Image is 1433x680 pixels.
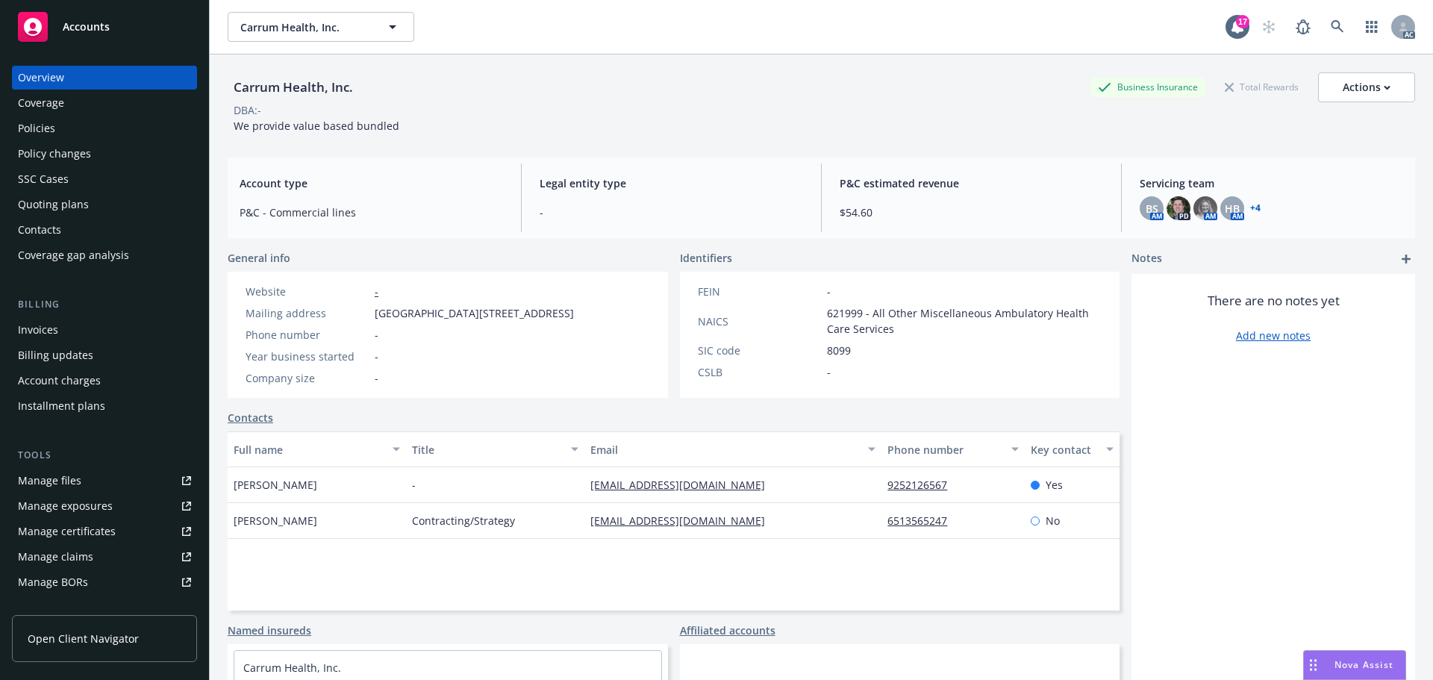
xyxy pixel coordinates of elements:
div: Account charges [18,369,101,393]
div: Coverage [18,91,64,115]
span: P&C - Commercial lines [240,205,503,220]
div: Website [246,284,369,299]
a: Installment plans [12,394,197,418]
div: Phone number [246,327,369,343]
a: - [375,284,378,299]
div: Coverage gap analysis [18,243,129,267]
span: $54.60 [840,205,1103,220]
a: Coverage [12,91,197,115]
a: Manage BORs [12,570,197,594]
a: Affiliated accounts [680,623,775,638]
span: [PERSON_NAME] [234,513,317,528]
div: FEIN [698,284,821,299]
div: Key contact [1031,442,1097,458]
a: Accounts [12,6,197,48]
button: Full name [228,431,406,467]
div: SIC code [698,343,821,358]
span: Notes [1131,250,1162,268]
div: Quoting plans [18,193,89,216]
a: Policies [12,116,197,140]
span: - [540,205,803,220]
span: Nova Assist [1334,658,1393,671]
div: Policy changes [18,142,91,166]
span: - [375,370,378,386]
a: 6513565247 [887,514,959,528]
a: add [1397,250,1415,268]
a: Manage files [12,469,197,493]
div: Invoices [18,318,58,342]
span: BS [1146,201,1158,216]
a: Manage certificates [12,520,197,543]
div: Manage claims [18,545,93,569]
span: Carrum Health, Inc. [240,19,369,35]
div: Installment plans [18,394,105,418]
div: Manage exposures [18,494,113,518]
a: +4 [1250,204,1261,213]
span: Accounts [63,21,110,33]
div: Policies [18,116,55,140]
div: 17 [1236,15,1249,28]
div: Phone number [887,442,1002,458]
span: - [375,327,378,343]
a: [EMAIL_ADDRESS][DOMAIN_NAME] [590,478,777,492]
a: Overview [12,66,197,90]
div: Drag to move [1304,651,1323,679]
a: Policy changes [12,142,197,166]
div: Email [590,442,859,458]
div: Manage BORs [18,570,88,594]
span: Legal entity type [540,175,803,191]
a: Add new notes [1236,328,1311,343]
div: Year business started [246,349,369,364]
a: Contacts [228,410,273,425]
span: [PERSON_NAME] [234,477,317,493]
span: 621999 - All Other Miscellaneous Ambulatory Health Care Services [827,305,1102,337]
button: Carrum Health, Inc. [228,12,414,42]
div: Summary of insurance [18,596,131,620]
span: We provide value based bundled [234,119,399,133]
div: Full name [234,442,384,458]
span: Yes [1046,477,1063,493]
a: Invoices [12,318,197,342]
a: SSC Cases [12,167,197,191]
div: Actions [1343,73,1390,102]
div: Total Rewards [1217,78,1306,96]
a: Manage claims [12,545,197,569]
a: Search [1323,12,1352,42]
a: Billing updates [12,343,197,367]
button: Key contact [1025,431,1120,467]
span: - [412,477,416,493]
div: Carrum Health, Inc. [228,78,359,97]
span: - [375,349,378,364]
div: NAICS [698,314,821,329]
div: Title [412,442,562,458]
a: Named insureds [228,623,311,638]
a: Account charges [12,369,197,393]
div: SSC Cases [18,167,69,191]
span: No [1046,513,1060,528]
div: Manage files [18,469,81,493]
span: P&C estimated revenue [840,175,1103,191]
button: Title [406,431,584,467]
span: - [827,284,831,299]
a: Contacts [12,218,197,242]
button: Phone number [881,431,1024,467]
img: photo [1193,196,1217,220]
div: Billing [12,297,197,312]
a: Report a Bug [1288,12,1318,42]
div: Tools [12,448,197,463]
a: Manage exposures [12,494,197,518]
span: - [827,364,831,380]
span: General info [228,250,290,266]
div: Business Insurance [1090,78,1205,96]
span: Servicing team [1140,175,1403,191]
span: [GEOGRAPHIC_DATA][STREET_ADDRESS] [375,305,574,321]
span: There are no notes yet [1208,292,1340,310]
div: Manage certificates [18,520,116,543]
a: Switch app [1357,12,1387,42]
span: Contracting/Strategy [412,513,515,528]
div: Mailing address [246,305,369,321]
div: Company size [246,370,369,386]
div: CSLB [698,364,821,380]
div: Billing updates [18,343,93,367]
span: Open Client Navigator [28,631,139,646]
